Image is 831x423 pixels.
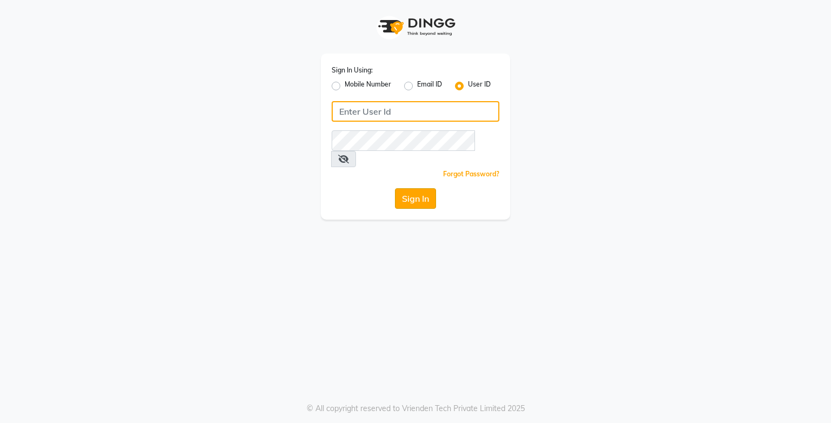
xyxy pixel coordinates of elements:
[332,130,475,151] input: Username
[395,188,436,209] button: Sign In
[332,65,373,75] label: Sign In Using:
[345,80,391,92] label: Mobile Number
[417,80,442,92] label: Email ID
[372,11,459,43] img: logo1.svg
[332,101,499,122] input: Username
[443,170,499,178] a: Forgot Password?
[468,80,491,92] label: User ID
